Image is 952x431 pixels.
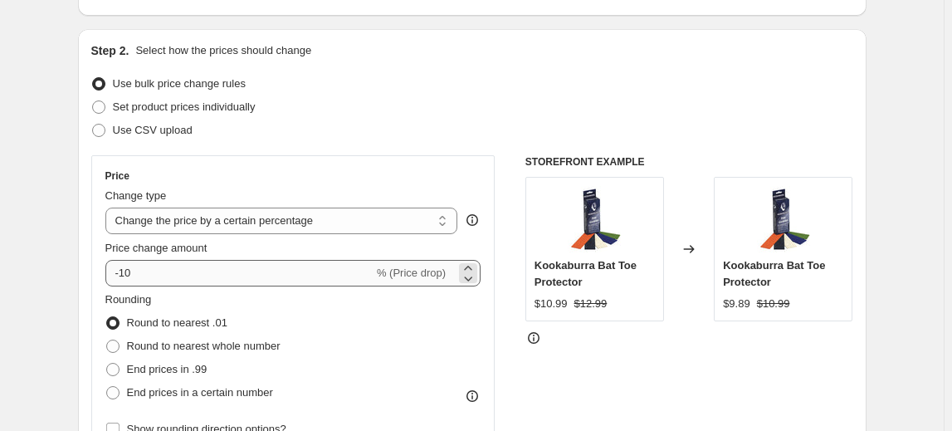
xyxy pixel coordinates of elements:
span: Rounding [105,293,152,306]
span: Round to nearest .01 [127,316,227,329]
input: -15 [105,260,373,287]
span: End prices in .99 [127,363,207,375]
span: Use bulk price change rules [113,77,246,90]
span: $10.99 [535,297,568,310]
span: Kookaburra Bat Toe Protector [723,259,825,288]
h2: Step 2. [91,42,129,59]
span: % (Price drop) [377,267,446,279]
span: Use CSV upload [113,124,193,136]
p: Select how the prices should change [135,42,311,59]
span: End prices in a certain number [127,386,273,399]
span: $9.89 [723,297,750,310]
h3: Price [105,169,129,183]
div: help [464,212,481,228]
img: toe_protector_kit__74269__66851__16817.1406922721.600.600_80x.jpg [561,186,627,252]
span: Change type [105,189,167,202]
span: Round to nearest whole number [127,340,281,352]
span: Kookaburra Bat Toe Protector [535,259,637,288]
span: Price change amount [105,242,207,254]
span: $10.99 [757,297,790,310]
span: Set product prices individually [113,100,256,113]
h6: STOREFRONT EXAMPLE [525,155,853,169]
span: $12.99 [574,297,608,310]
img: toe_protector_kit__74269__66851__16817.1406922721.600.600_80x.jpg [750,186,817,252]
